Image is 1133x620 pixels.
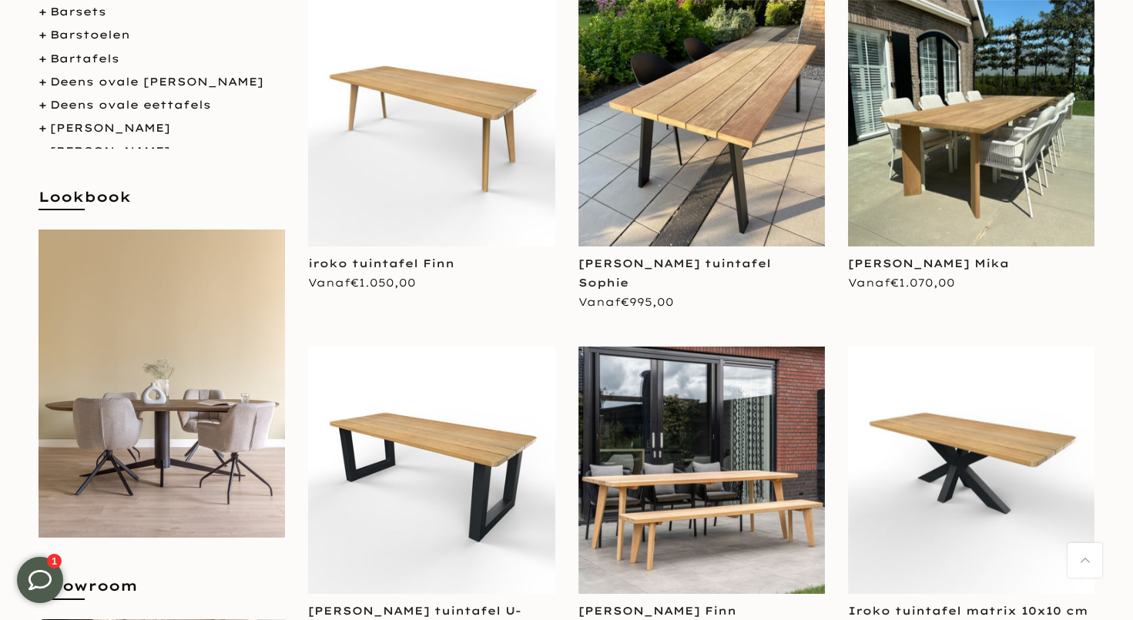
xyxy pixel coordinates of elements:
[848,276,955,290] span: Vanaf
[39,576,285,611] h5: Showroom
[621,295,674,309] span: €995,00
[2,541,79,618] iframe: toggle-frame
[890,276,955,290] span: €1.070,00
[1068,543,1102,578] a: Terug naar boven
[848,604,1088,618] a: Iroko tuintafel matrix 10x10 cm
[50,75,263,89] a: Deens ovale [PERSON_NAME]
[308,347,555,593] img: Tuintafel rechthoek iroko hout stalen U-poten
[350,276,416,290] span: €1.050,00
[50,144,170,158] a: [PERSON_NAME]
[50,121,170,135] a: [PERSON_NAME]
[308,276,416,290] span: Vanaf
[50,98,211,112] a: Deens ovale eettafels
[50,52,119,65] a: Bartafels
[578,256,771,290] a: [PERSON_NAME] tuintafel Sophie
[39,187,285,222] h5: Lookbook
[578,295,674,309] span: Vanaf
[50,5,106,18] a: Barsets
[308,256,454,270] a: iroko tuintafel Finn
[578,604,736,618] a: [PERSON_NAME] Finn
[50,28,130,42] a: Barstoelen
[848,256,1009,270] a: [PERSON_NAME] Mika
[848,347,1094,593] img: Tuintafel rechthoekig iroko hout stalen matrixpoot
